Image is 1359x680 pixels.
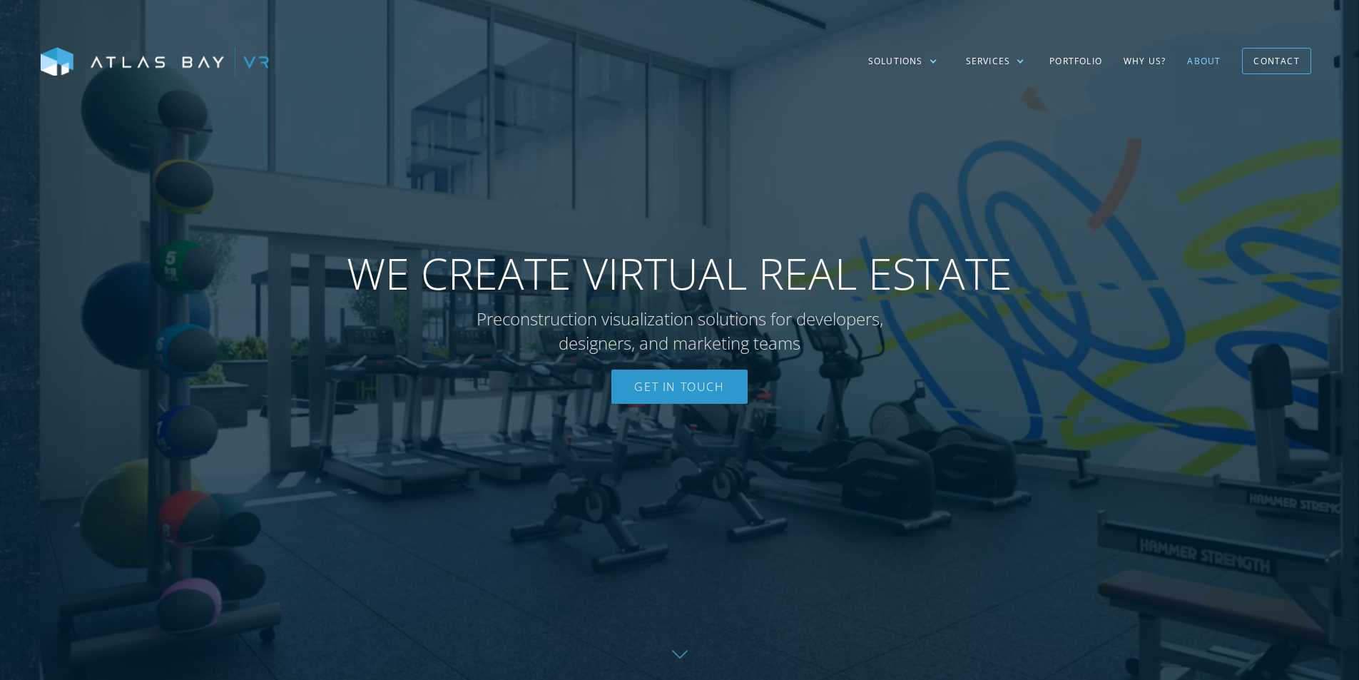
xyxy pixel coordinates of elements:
img: Down further on page [672,650,688,659]
a: Why US? [1113,41,1176,82]
a: Get In Touch [611,370,747,404]
div: Solutions [868,55,923,68]
div: Contact [1253,50,1299,72]
div: Services [952,41,1039,82]
img: Atlas Bay VR Logo [41,47,269,77]
a: About [1176,41,1231,82]
div: Solutions [854,41,952,82]
a: Portfolio [1039,41,1113,82]
a: Contact [1242,48,1310,74]
div: Services [966,55,1011,68]
p: Preconstruction visualization solutions for developers, designers, and marketing teams [448,307,912,355]
span: WE CREATE VIRTUAL REAL ESTATE [347,248,1012,300]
